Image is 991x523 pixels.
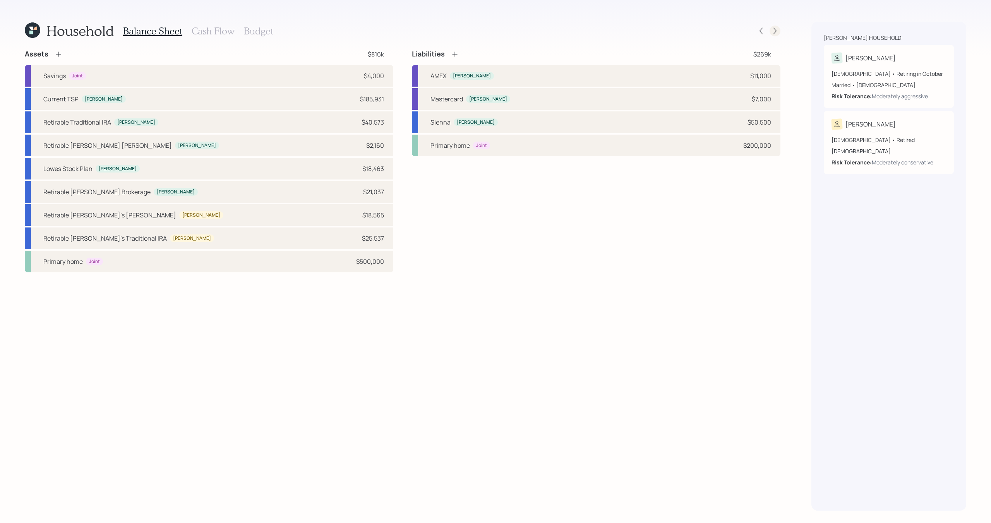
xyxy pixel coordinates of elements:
div: [PERSON_NAME] [85,96,123,103]
div: Current TSP [43,94,79,104]
div: AMEX [430,71,447,80]
div: $4,000 [364,71,384,80]
div: Retirable [PERSON_NAME] [PERSON_NAME] [43,141,172,150]
b: Risk Tolerance: [832,92,872,100]
div: Retirable [PERSON_NAME]'s [PERSON_NAME] [43,210,176,220]
div: $18,565 [362,210,384,220]
div: [DEMOGRAPHIC_DATA] • Retiring in October [832,70,946,78]
div: [PERSON_NAME] household [824,34,901,42]
h1: Household [46,22,114,39]
div: $7,000 [752,94,771,104]
div: Mastercard [430,94,463,104]
div: [DEMOGRAPHIC_DATA] [832,147,946,155]
div: Retirable Traditional IRA [43,118,111,127]
div: Moderately aggressive [872,92,928,100]
div: $25,537 [362,234,384,243]
div: [PERSON_NAME] [157,189,195,195]
div: $18,463 [362,164,384,173]
div: Joint [89,258,100,265]
div: Moderately conservative [872,158,933,166]
div: $185,931 [360,94,384,104]
div: $500,000 [356,257,384,266]
div: [PERSON_NAME] [453,73,491,79]
div: [PERSON_NAME] [173,235,211,242]
div: Savings [43,71,66,80]
div: [PERSON_NAME] [469,96,507,103]
div: [PERSON_NAME] [178,142,216,149]
div: $200,000 [743,141,771,150]
div: [PERSON_NAME] [845,120,896,129]
div: Joint [72,73,83,79]
div: [PERSON_NAME] [117,119,155,126]
h4: Assets [25,50,48,58]
div: [PERSON_NAME] [99,166,137,172]
div: Married • [DEMOGRAPHIC_DATA] [832,81,946,89]
div: $816k [368,50,384,59]
div: [PERSON_NAME] [845,53,896,63]
div: [DEMOGRAPHIC_DATA] • Retired [832,136,946,144]
h3: Budget [244,26,273,37]
div: Primary home [430,141,470,150]
div: $21,037 [363,187,384,197]
div: Sienna [430,118,451,127]
div: $2,160 [366,141,384,150]
div: [PERSON_NAME] [182,212,220,219]
div: Retirable [PERSON_NAME]'s Traditional IRA [43,234,167,243]
h3: Balance Sheet [123,26,182,37]
div: Primary home [43,257,83,266]
div: $40,573 [362,118,384,127]
div: Lowes Stock Plan [43,164,93,173]
div: Retirable [PERSON_NAME] Brokerage [43,187,151,197]
b: Risk Tolerance: [832,159,872,166]
div: $11,000 [750,71,771,80]
div: $269k [753,50,771,59]
div: $50,500 [748,118,771,127]
div: Joint [476,142,487,149]
h4: Liabilities [412,50,445,58]
div: [PERSON_NAME] [457,119,495,126]
h3: Cash Flow [192,26,235,37]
